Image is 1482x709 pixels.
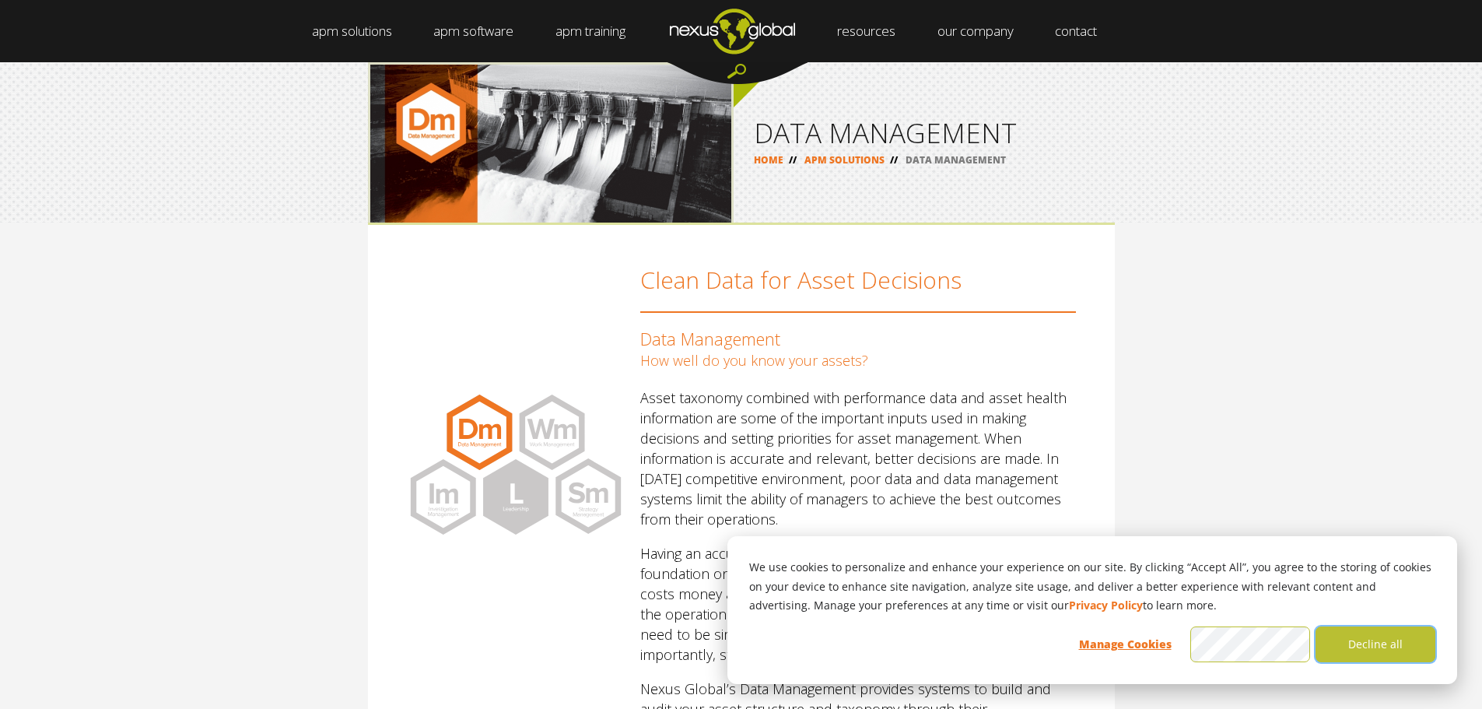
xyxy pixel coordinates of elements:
[754,119,1095,146] h1: DATA MANAGEMENT
[1190,627,1310,662] button: Accept all
[640,388,1076,529] p: Asset taxonomy combined with performance data and asset health information are some of the import...
[783,153,802,167] span: //
[640,351,868,370] span: How well do you know your assets?
[885,153,903,167] span: //
[640,327,780,350] span: Data Management
[804,153,885,167] a: APM SOLUTIONS
[727,536,1457,684] div: Cookie banner
[1069,596,1143,616] a: Privacy Policy
[1316,627,1435,662] button: Decline all
[640,543,1076,665] p: Having an accurate and consistent hierarchy and taxonomy is the foundation on which to build info...
[640,264,1076,313] h2: Clean Data for Asset Decisions
[1065,627,1185,662] button: Manage Cookies
[754,153,783,167] a: HOME
[749,558,1435,616] p: We use cookies to personalize and enhance your experience on our site. By clicking “Accept All”, ...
